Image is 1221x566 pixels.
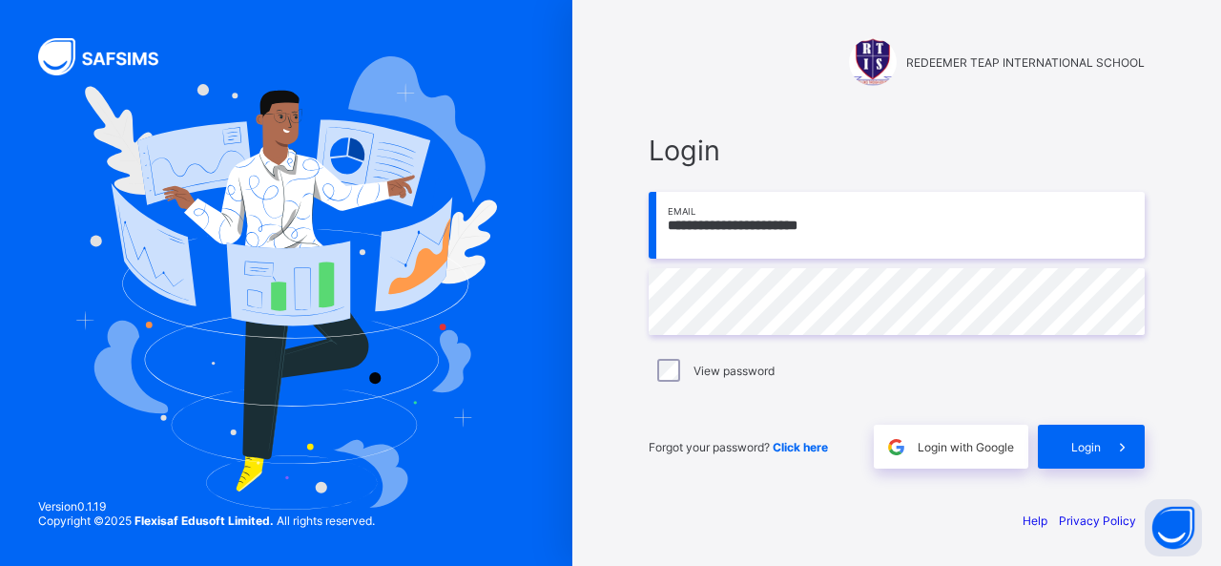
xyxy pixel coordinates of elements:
[693,364,775,378] label: View password
[38,514,375,528] span: Copyright © 2025 All rights reserved.
[649,440,828,454] span: Forgot your password?
[135,514,274,528] strong: Flexisaf Edusoft Limited.
[918,440,1014,454] span: Login with Google
[906,55,1145,70] span: REDEEMER TEAP INTERNATIONAL SCHOOL
[649,134,1145,167] span: Login
[1023,514,1047,528] a: Help
[773,440,828,454] a: Click here
[1145,499,1202,556] button: Open asap
[75,56,496,509] img: Hero Image
[885,436,907,458] img: google.396cfc9801f0270233282035f929180a.svg
[1059,514,1136,528] a: Privacy Policy
[38,499,375,514] span: Version 0.1.19
[38,38,181,75] img: SAFSIMS Logo
[1071,440,1101,454] span: Login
